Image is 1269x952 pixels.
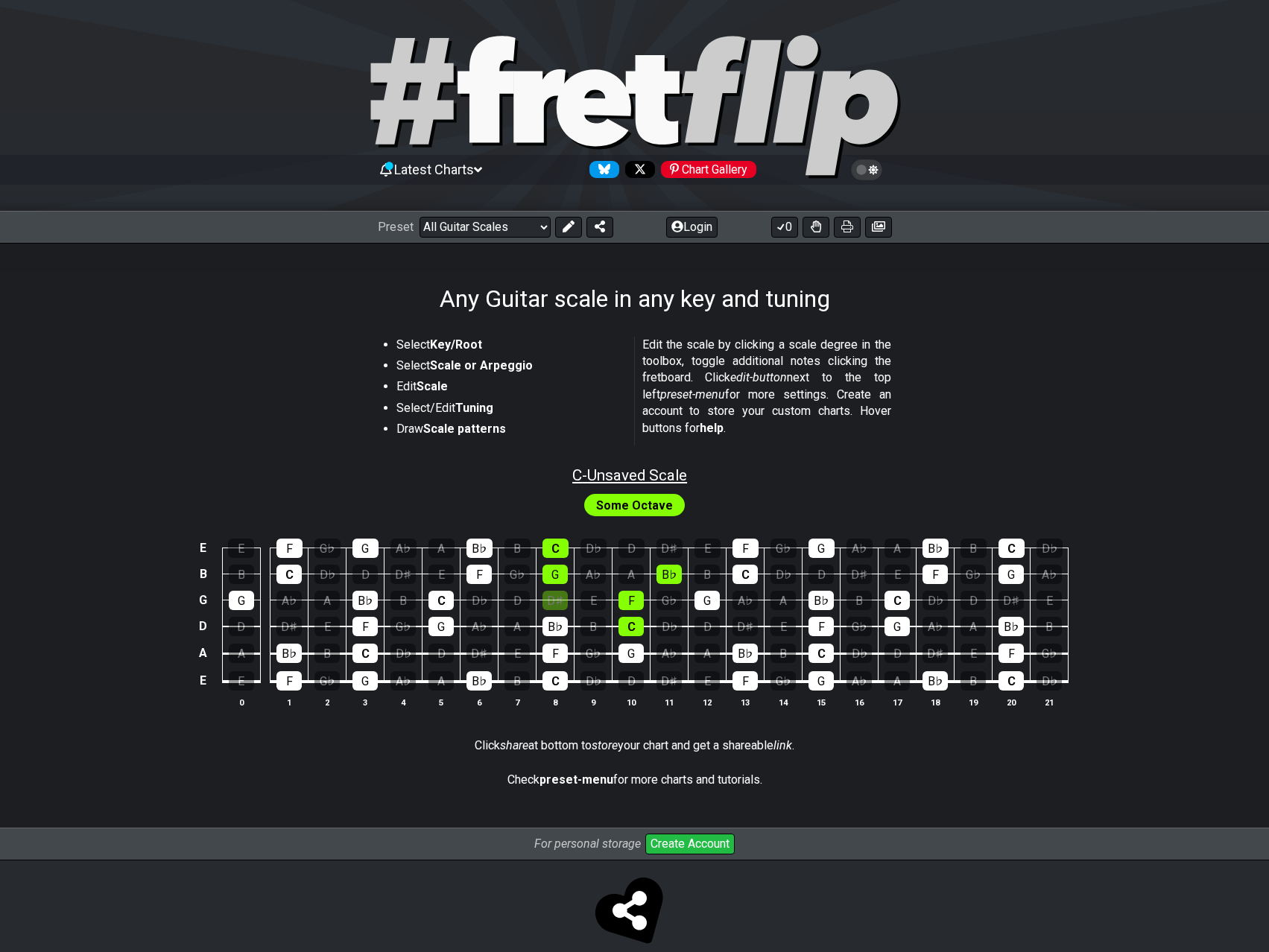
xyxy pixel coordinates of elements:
button: Create image [865,217,892,238]
th: 16 [841,694,879,710]
div: G [352,671,378,691]
a: Follow #fretflip at Bluesky [583,161,619,178]
div: E [770,617,796,636]
th: 14 [765,694,803,710]
div: E [580,591,606,610]
button: Login [666,217,718,238]
div: D♯ [542,591,568,610]
th: 4 [385,694,423,710]
div: D♭ [580,539,607,558]
div: B [504,671,530,691]
div: B♭ [732,644,758,663]
td: E [194,667,212,695]
li: Edit [396,378,624,399]
div: C [808,644,834,663]
td: A [194,640,212,667]
div: A♭ [580,565,606,584]
div: A♭ [846,671,872,691]
div: A♭ [390,671,416,691]
strong: preset-menu [539,772,613,787]
th: 21 [1031,694,1069,710]
li: Select [396,337,624,358]
div: B [314,644,340,663]
div: C [999,671,1024,691]
div: C [428,591,454,610]
strong: Key/Root [430,337,482,352]
div: D♯ [656,539,683,558]
div: D [352,565,378,584]
div: E [229,671,254,691]
span: First enable full edit mode to edit [596,495,673,516]
div: D [229,617,254,636]
div: D♯ [732,617,758,636]
div: D♯ [390,565,416,584]
div: F [923,565,948,584]
th: 9 [575,694,613,710]
strong: Scale or Arpeggio [430,358,533,372]
div: E [314,617,340,636]
div: A♭ [390,539,417,558]
div: G♭ [770,539,797,558]
div: G [999,565,1024,584]
td: G [194,587,212,613]
p: Click at bottom to your chart and get a shareable . [475,737,794,754]
div: G [428,617,454,636]
div: B [961,539,987,558]
th: 19 [955,694,993,710]
div: B [770,644,796,663]
div: B [1037,617,1062,636]
div: G [694,591,720,610]
div: D♭ [846,644,872,663]
div: D♭ [923,591,948,610]
div: A [618,565,644,584]
a: #fretflip at Pinterest [655,161,756,178]
div: A [314,591,340,610]
div: C [542,671,568,691]
div: B [694,565,720,584]
div: A [694,644,720,663]
div: G [884,617,910,636]
th: 10 [613,694,651,710]
div: C [618,617,644,636]
button: Print [834,217,861,238]
div: D♯ [999,591,1024,610]
div: D♭ [580,671,606,691]
div: E [694,539,721,558]
div: C [276,565,302,584]
div: F [276,539,303,558]
td: B [194,561,212,587]
td: D [194,613,212,640]
div: F [276,671,302,691]
div: A♭ [466,617,492,636]
div: B♭ [466,539,493,558]
div: A♭ [276,591,302,610]
button: Create Account [645,834,735,854]
div: G♭ [1037,644,1062,663]
button: 0 [771,217,798,238]
div: A [428,539,455,558]
div: B♭ [923,539,949,558]
div: D♭ [1037,671,1062,691]
div: G♭ [846,617,872,636]
div: E [428,565,454,584]
div: F [732,671,758,691]
div: D [618,539,645,558]
div: D♭ [770,565,796,584]
div: B [961,671,986,691]
li: Select/Edit [396,400,624,421]
div: B♭ [999,617,1024,636]
div: E [961,644,986,663]
div: G♭ [656,591,682,610]
a: Follow #fretflip at X [619,161,655,178]
div: E [694,671,720,691]
th: 5 [423,694,461,710]
div: F [732,539,759,558]
div: F [618,591,644,610]
div: D♯ [466,644,492,663]
div: D♭ [390,644,416,663]
div: A♭ [732,591,758,610]
div: D♯ [846,565,872,584]
div: A [229,644,254,663]
div: G♭ [770,671,796,691]
div: C [542,539,569,558]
